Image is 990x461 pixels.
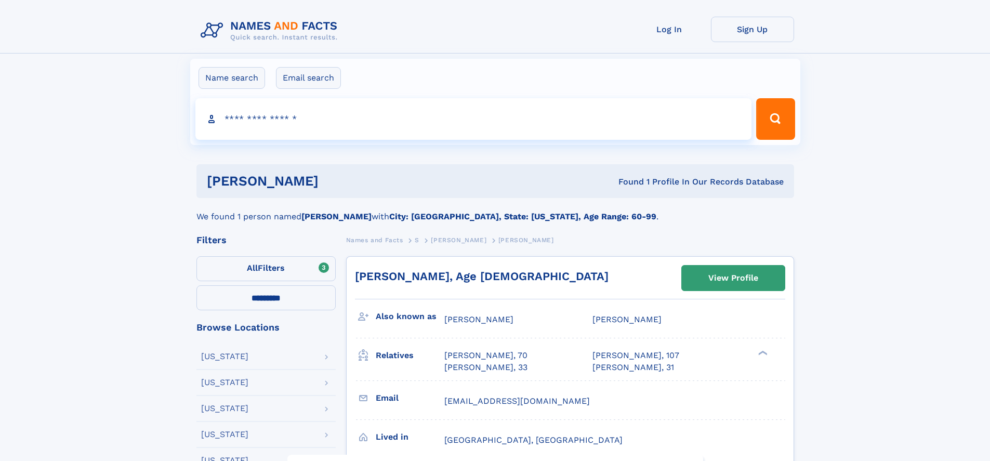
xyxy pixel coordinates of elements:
[682,266,785,291] a: View Profile
[247,263,258,273] span: All
[756,350,768,357] div: ❯
[415,236,419,244] span: S
[276,67,341,89] label: Email search
[444,314,513,324] span: [PERSON_NAME]
[207,175,469,188] h1: [PERSON_NAME]
[301,212,372,221] b: [PERSON_NAME]
[376,347,444,364] h3: Relatives
[376,389,444,407] h3: Email
[592,314,662,324] span: [PERSON_NAME]
[196,256,336,281] label: Filters
[201,430,248,439] div: [US_STATE]
[196,198,794,223] div: We found 1 person named with .
[346,233,403,246] a: Names and Facts
[756,98,795,140] button: Search Button
[592,350,679,361] a: [PERSON_NAME], 107
[498,236,554,244] span: [PERSON_NAME]
[195,98,752,140] input: search input
[376,308,444,325] h3: Also known as
[355,270,609,283] a: [PERSON_NAME], Age [DEMOGRAPHIC_DATA]
[708,266,758,290] div: View Profile
[444,396,590,406] span: [EMAIL_ADDRESS][DOMAIN_NAME]
[444,362,527,373] a: [PERSON_NAME], 33
[196,17,346,45] img: Logo Names and Facts
[199,67,265,89] label: Name search
[444,435,623,445] span: [GEOGRAPHIC_DATA], [GEOGRAPHIC_DATA]
[592,362,674,373] a: [PERSON_NAME], 31
[201,352,248,361] div: [US_STATE]
[711,17,794,42] a: Sign Up
[431,233,486,246] a: [PERSON_NAME]
[444,350,527,361] a: [PERSON_NAME], 70
[196,323,336,332] div: Browse Locations
[415,233,419,246] a: S
[376,428,444,446] h3: Lived in
[196,235,336,245] div: Filters
[389,212,656,221] b: City: [GEOGRAPHIC_DATA], State: [US_STATE], Age Range: 60-99
[431,236,486,244] span: [PERSON_NAME]
[201,378,248,387] div: [US_STATE]
[628,17,711,42] a: Log In
[201,404,248,413] div: [US_STATE]
[468,176,784,188] div: Found 1 Profile In Our Records Database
